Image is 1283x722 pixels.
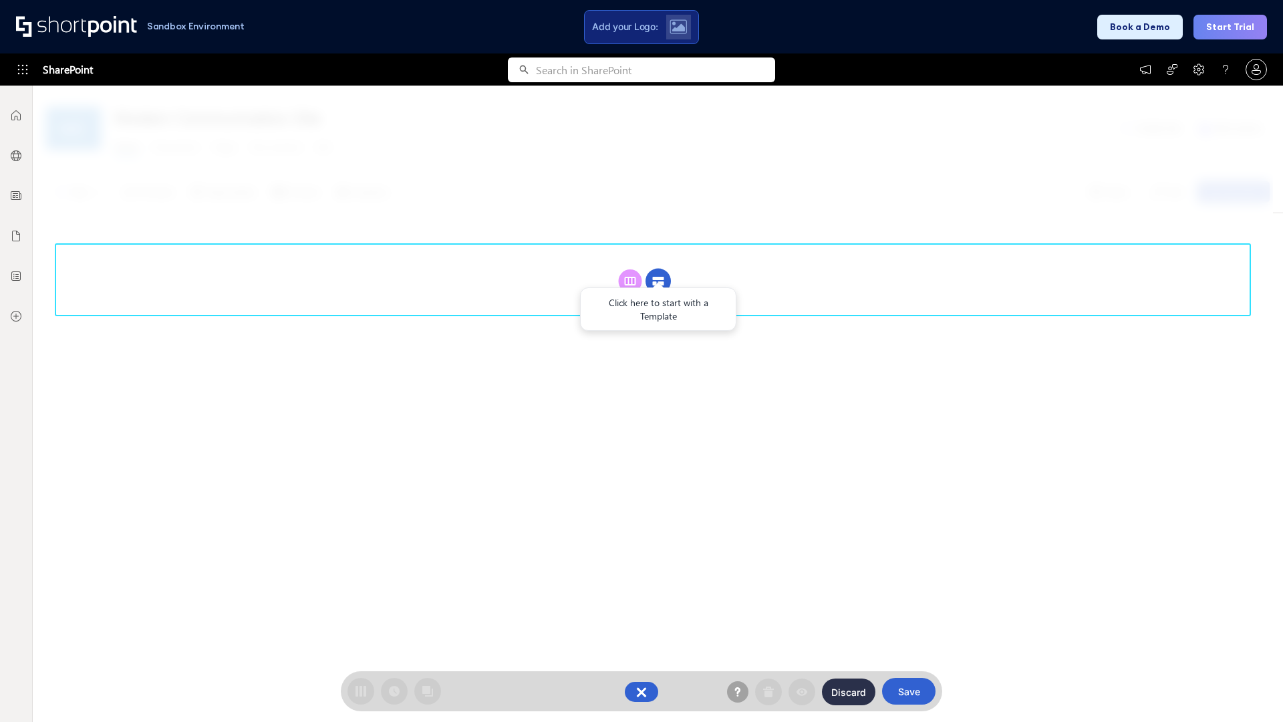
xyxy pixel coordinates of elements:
[1216,658,1283,722] iframe: Chat Widget
[43,53,93,86] span: SharePoint
[1097,15,1183,39] button: Book a Demo
[822,679,875,705] button: Discard
[536,57,775,82] input: Search in SharePoint
[882,678,936,705] button: Save
[1193,15,1267,39] button: Start Trial
[670,19,687,34] img: Upload logo
[592,21,658,33] span: Add your Logo:
[147,23,245,30] h1: Sandbox Environment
